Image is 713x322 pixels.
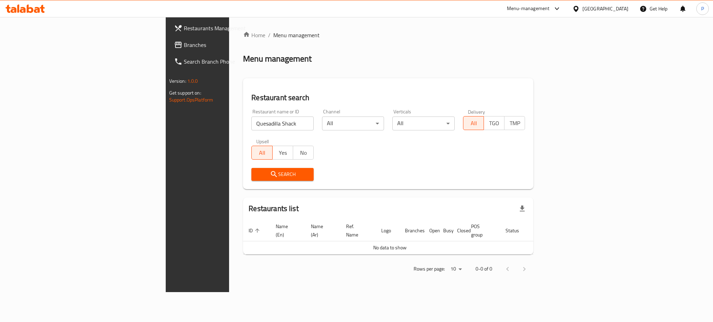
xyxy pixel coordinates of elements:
span: TGO [487,118,502,128]
button: Yes [272,146,293,160]
span: Search Branch Phone [184,57,279,66]
span: Name (Ar) [311,222,332,239]
span: All [466,118,481,128]
th: Open [424,220,438,241]
span: Restaurants Management [184,24,279,32]
span: Get support on: [169,88,201,97]
th: Closed [452,220,465,241]
a: Restaurants Management [169,20,285,37]
p: Rows per page: [414,265,445,273]
div: Export file [514,200,531,217]
nav: breadcrumb [243,31,533,39]
span: Search [257,170,308,179]
button: Search [251,168,314,181]
span: Branches [184,41,279,49]
h2: Restaurants list [249,203,298,214]
input: Search for restaurant name or ID.. [251,116,314,130]
span: ID [249,226,262,235]
span: Version: [169,77,186,86]
label: Delivery [468,109,485,114]
th: Logo [376,220,399,241]
label: Upsell [256,139,269,144]
h2: Restaurant search [251,92,525,103]
button: TGO [484,116,504,130]
span: TMP [507,118,522,128]
a: Branches [169,37,285,53]
span: No data to show [373,243,407,252]
div: Rows per page: [448,264,464,274]
p: 0-0 of 0 [476,265,492,273]
a: Search Branch Phone [169,53,285,70]
span: Ref. Name [346,222,367,239]
span: Menu management [273,31,320,39]
button: No [293,146,314,160]
div: Menu-management [507,5,550,13]
span: All [254,148,269,158]
span: No [296,148,311,158]
th: Busy [438,220,452,241]
div: All [392,116,455,130]
button: TMP [504,116,525,130]
table: enhanced table [243,220,561,255]
button: All [463,116,484,130]
div: All [322,116,384,130]
a: Support.OpsPlatform [169,95,213,104]
th: Branches [399,220,424,241]
span: Name (En) [276,222,297,239]
span: POS group [471,222,492,239]
span: Status [506,226,528,235]
button: All [251,146,272,160]
span: Yes [275,148,290,158]
div: [GEOGRAPHIC_DATA] [582,5,628,13]
span: 1.0.0 [187,77,198,86]
span: P [701,5,704,13]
